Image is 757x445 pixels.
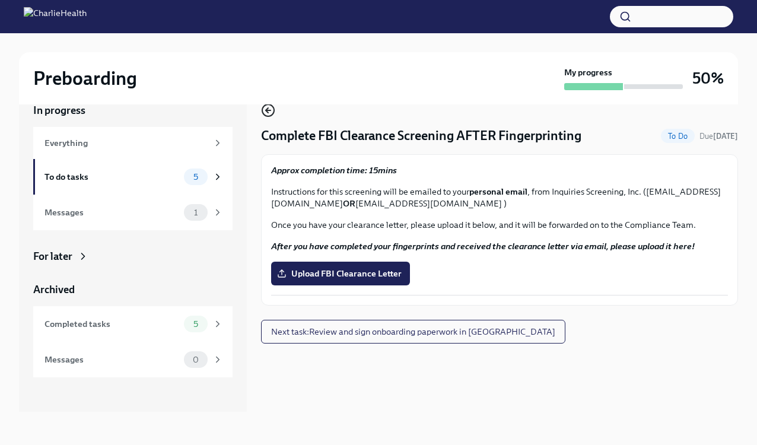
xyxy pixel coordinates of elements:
[699,132,738,141] span: Due
[44,136,208,150] div: Everything
[271,241,695,252] strong: After you have completed your fingerprints and received the clearance letter via email, please up...
[186,320,205,329] span: 5
[33,195,233,230] a: Messages1
[713,132,738,141] strong: [DATE]
[44,170,179,183] div: To do tasks
[261,320,565,344] button: Next task:Review and sign onboarding paperwork in [GEOGRAPHIC_DATA]
[271,326,555,338] span: Next task : Review and sign onboarding paperwork in [GEOGRAPHIC_DATA]
[33,249,72,263] div: For later
[33,342,233,377] a: Messages0
[279,268,402,279] span: Upload FBI Clearance Letter
[33,66,137,90] h2: Preboarding
[44,353,179,366] div: Messages
[343,198,355,209] strong: OR
[271,219,728,231] p: Once you have your clearance letter, please upload it below, and it will be forwarded on to the C...
[271,186,728,209] p: Instructions for this screening will be emailed to your , from Inquiries Screening, Inc. ([EMAIL_...
[33,282,233,297] a: Archived
[271,165,397,176] strong: Approx completion time: 15mins
[33,249,233,263] a: For later
[44,317,179,330] div: Completed tasks
[469,186,527,197] strong: personal email
[661,132,695,141] span: To Do
[33,103,233,117] a: In progress
[33,159,233,195] a: To do tasks5
[44,206,179,219] div: Messages
[699,131,738,142] span: August 25th, 2025 09:00
[187,208,205,217] span: 1
[24,7,87,26] img: CharlieHealth
[33,306,233,342] a: Completed tasks5
[261,127,581,145] h4: Complete FBI Clearance Screening AFTER Fingerprinting
[186,173,205,182] span: 5
[271,262,410,285] label: Upload FBI Clearance Letter
[186,355,206,364] span: 0
[33,127,233,159] a: Everything
[564,66,612,78] strong: My progress
[692,68,724,89] h3: 50%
